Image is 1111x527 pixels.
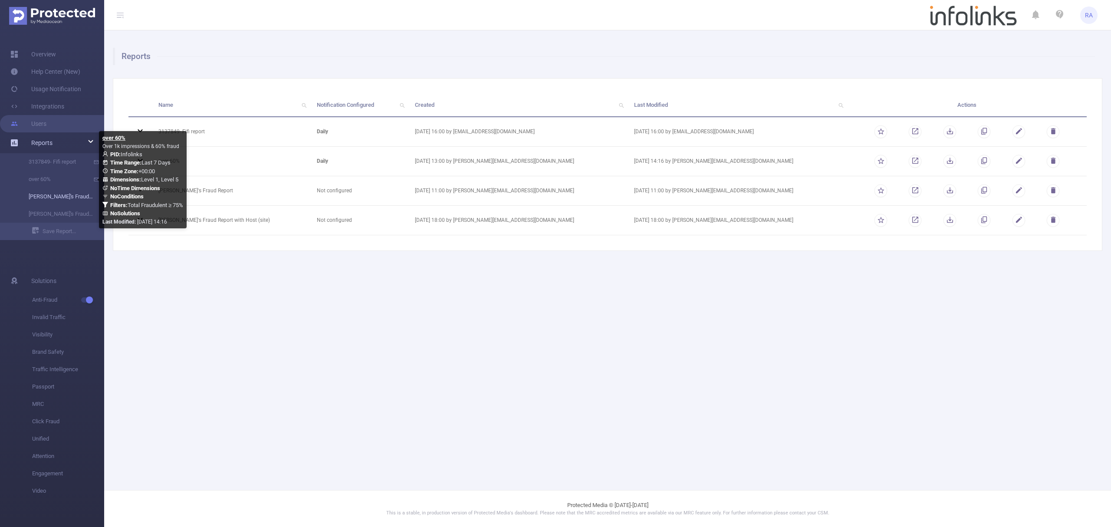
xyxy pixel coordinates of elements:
i: icon: search [835,94,847,116]
a: [PERSON_NAME]'s Fraud Report with Host (site) [17,205,94,223]
a: over 60% [17,171,94,188]
a: Reports [31,134,53,152]
td: [DATE] 16:00 by [EMAIL_ADDRESS][DOMAIN_NAME] [628,117,847,147]
a: Help Center (New) [10,63,80,80]
span: Passport [32,378,104,395]
td: Not configured [310,206,408,235]
b: PID: [110,151,121,158]
b: No Solutions [110,210,140,217]
span: Last Modified [634,102,668,108]
a: Save Report... [32,223,104,240]
span: Total Fraudulent ≥ 75% [110,202,183,208]
footer: Protected Media © [DATE]-[DATE] [104,490,1111,527]
td: [DATE] 11:00 by [PERSON_NAME][EMAIL_ADDRESS][DOMAIN_NAME] [408,176,628,206]
a: Users [10,115,46,132]
span: Actions [957,102,976,108]
b: daily [317,128,328,135]
td: [DATE] 16:00 by [EMAIL_ADDRESS][DOMAIN_NAME] [408,117,628,147]
a: Usage Notification [10,80,81,98]
span: Attention [32,448,104,465]
span: Created [415,102,434,108]
span: Visibility [32,326,104,343]
span: RA [1085,7,1093,24]
td: Not configured [310,176,408,206]
i: icon: user [102,151,110,157]
a: 3137849- Fifi report [17,153,94,171]
span: Notification Configured [317,102,374,108]
span: [DATE] 14:16 [102,219,167,225]
b: daily [317,158,328,164]
span: MRC [32,395,104,413]
span: Over 1k impressions & 60% fraud [102,143,179,149]
a: [PERSON_NAME]'s Fraud Report [17,188,94,205]
b: Last Modified: [102,219,136,225]
span: Name [158,102,173,108]
b: No Time Dimensions [110,185,160,191]
span: Invalid Traffic [32,309,104,326]
i: icon: search [298,94,310,116]
b: Filters : [110,202,128,208]
span: Reports [31,139,53,146]
td: [DATE] 11:00 by [PERSON_NAME][EMAIL_ADDRESS][DOMAIN_NAME] [628,176,847,206]
td: [DATE] 18:00 by [PERSON_NAME][EMAIL_ADDRESS][DOMAIN_NAME] [628,206,847,235]
p: This is a stable, in production version of Protected Media's dashboard. Please note that the MRC ... [126,510,1089,517]
span: Infolinks Last 7 Days +00:00 [102,151,183,217]
b: over 60% [102,135,125,141]
span: Click Fraud [32,413,104,430]
a: Integrations [10,98,64,115]
td: [DATE] 18:00 by [PERSON_NAME][EMAIL_ADDRESS][DOMAIN_NAME] [408,206,628,235]
span: Level 1, Level 5 [110,176,178,183]
span: Traffic Intelligence [32,361,104,378]
h1: Reports [113,48,1095,65]
span: Solutions [31,272,56,290]
b: Dimensions : [110,176,141,183]
span: Brand Safety [32,343,104,361]
img: Protected Media [9,7,95,25]
td: [PERSON_NAME]'s Fraud Report [152,176,310,206]
b: Time Range: [110,159,141,166]
span: Anti-Fraud [32,291,104,309]
td: over 60% [152,147,310,176]
td: [DATE] 13:00 by [PERSON_NAME][EMAIL_ADDRESS][DOMAIN_NAME] [408,147,628,176]
td: [DATE] 14:16 by [PERSON_NAME][EMAIL_ADDRESS][DOMAIN_NAME] [628,147,847,176]
span: Engagement [32,465,104,482]
b: Time Zone: [110,168,138,175]
b: No Conditions [110,193,144,200]
i: icon: search [615,94,628,116]
td: [PERSON_NAME]'s Fraud Report with Host (site) [152,206,310,235]
td: 3137849- Fifi report [152,117,310,147]
a: Overview [10,46,56,63]
span: Unified [32,430,104,448]
i: icon: search [396,94,408,116]
span: Video [32,482,104,500]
